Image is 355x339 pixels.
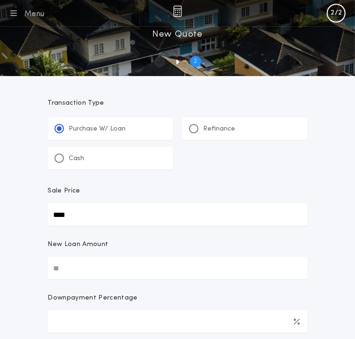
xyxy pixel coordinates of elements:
div: Menu [24,8,45,20]
input: Downpayment Percentage [48,310,308,333]
p: Purchase W/ Loan [69,124,126,134]
input: New Loan Amount [48,257,308,279]
p: Cash [69,154,85,163]
p: Transaction Type [48,99,308,108]
p: New Loan Amount [48,240,109,249]
p: Sale Price [48,186,80,196]
h1: New Quote [152,27,202,42]
input: Sale Price [48,203,308,226]
h2: 2 [194,58,197,65]
button: Menu [8,7,45,20]
img: img [173,6,182,17]
p: Downpayment Percentage [48,293,138,303]
p: Refinance [204,124,236,134]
